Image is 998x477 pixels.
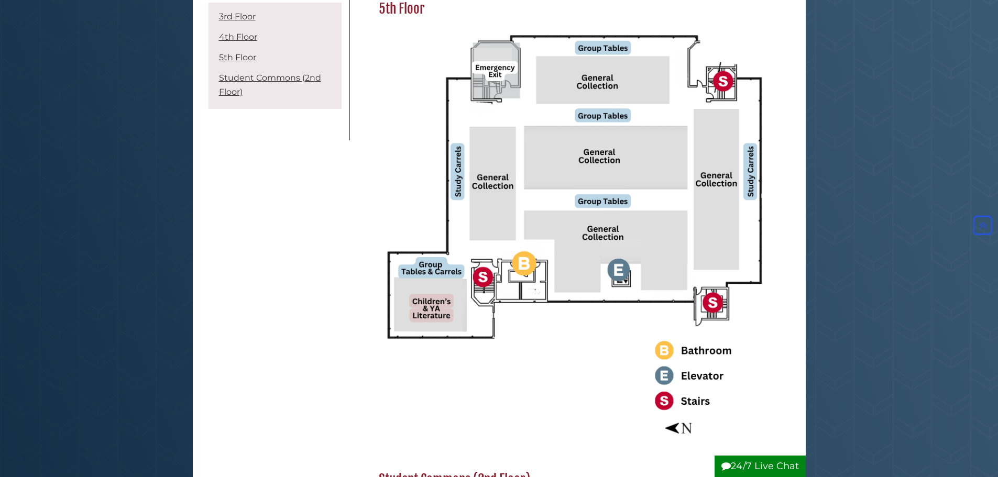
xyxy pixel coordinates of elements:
a: Student Commons (2nd Floor) [219,73,321,97]
a: 3rd Floor [219,12,256,21]
button: 24/7 Live Chat [715,456,806,477]
a: 4th Floor [219,32,257,42]
h2: 5th Floor [374,1,774,17]
a: 5th Floor [219,52,256,62]
a: Back to Top [970,219,995,231]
